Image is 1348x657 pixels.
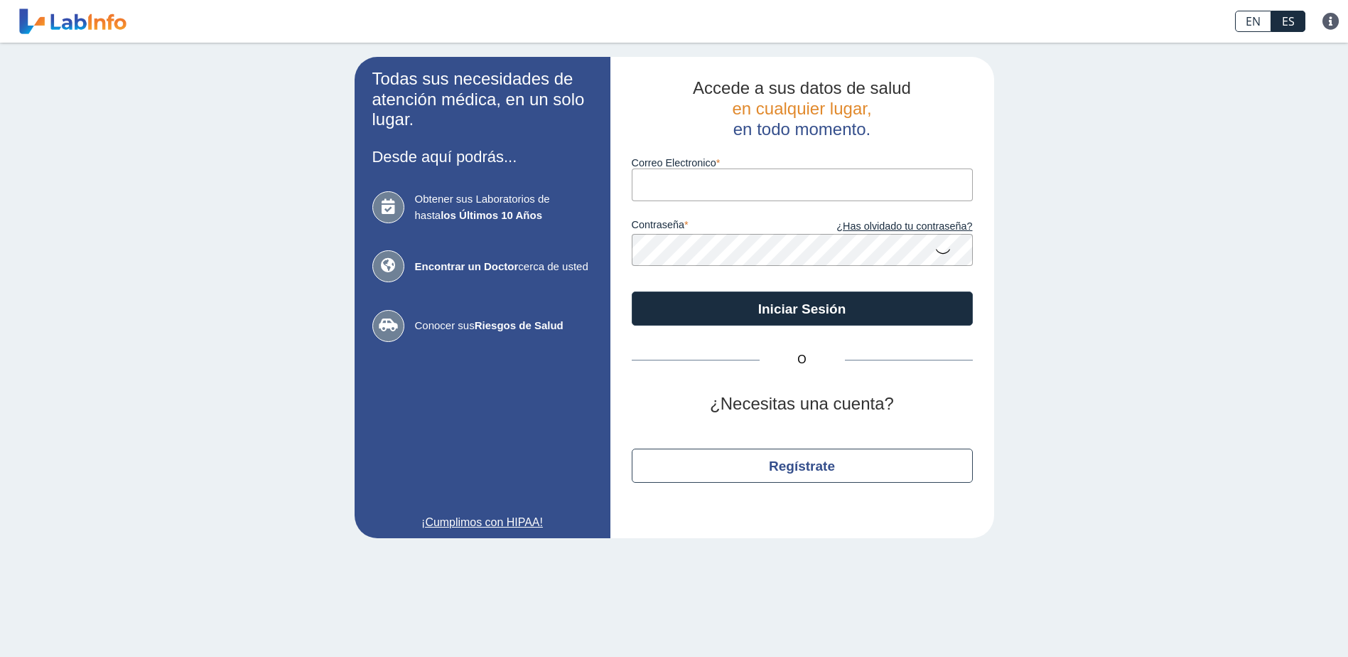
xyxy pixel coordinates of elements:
[632,449,973,483] button: Regístrate
[475,319,564,331] b: Riesgos de Salud
[415,260,519,272] b: Encontrar un Doctor
[693,78,911,97] span: Accede a sus datos de salud
[372,148,593,166] h3: Desde aquí podrás...
[632,292,973,326] button: Iniciar Sesión
[733,119,870,139] span: en todo momento.
[415,318,593,334] span: Conocer sus
[1235,11,1271,32] a: EN
[372,69,593,130] h2: Todas sus necesidades de atención médica, en un solo lugar.
[415,259,593,275] span: cerca de usted
[632,394,973,415] h2: ¿Necesitas una cuenta?
[415,191,593,223] span: Obtener sus Laboratorios de hasta
[632,219,802,235] label: contraseña
[760,351,845,368] span: O
[732,99,871,118] span: en cualquier lugar,
[372,514,593,531] a: ¡Cumplimos con HIPAA!
[1271,11,1305,32] a: ES
[632,157,973,169] label: Correo Electronico
[802,219,973,235] a: ¿Has olvidado tu contraseña?
[441,209,542,221] b: los Últimos 10 Años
